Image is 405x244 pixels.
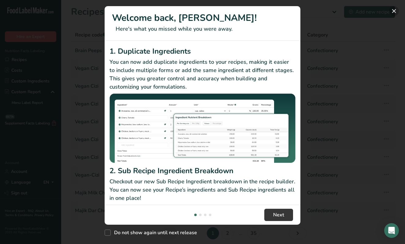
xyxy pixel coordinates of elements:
[110,46,295,57] h2: 1. Duplicate Ingredients
[273,211,284,219] span: Next
[110,177,295,202] p: Checkout our new Sub Recipe Ingredient breakdown in the recipe builder. You can now see your Reci...
[111,230,197,236] span: Do not show again until next release
[384,223,399,238] div: Open Intercom Messenger
[110,58,295,91] p: You can now add duplicate ingredients to your recipes, making it easier to include multiple forms...
[264,209,293,221] button: Next
[112,25,293,33] p: Here's what you missed while you were away.
[112,11,293,25] h1: Welcome back, [PERSON_NAME]!
[110,165,295,176] h2: 2. Sub Recipe Ingredient Breakdown
[110,93,295,163] img: Duplicate Ingredients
